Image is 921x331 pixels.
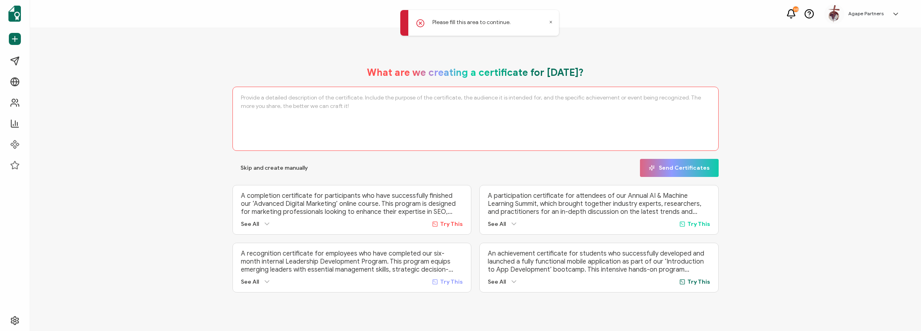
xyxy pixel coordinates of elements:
[488,221,506,227] span: See All
[241,221,259,227] span: See All
[8,6,21,22] img: sertifier-logomark-colored.svg
[848,11,884,16] h5: Agape Partners
[640,159,719,177] button: Send Certificates
[488,192,710,216] p: A participation certificate for attendees of our Annual AI & Machine Learning Summit, which broug...
[793,6,799,12] div: 20
[241,192,463,216] p: A completion certificate for participants who have successfully finished our ‘Advanced Digital Ma...
[241,250,463,274] p: A recognition certificate for employees who have completed our six-month internal Leadership Deve...
[440,278,463,285] span: Try This
[232,159,316,177] button: Skip and create manually
[828,5,840,23] img: 1c530769-b07b-4d08-b39c-e4c19012de55.png
[367,67,584,79] h1: What are we creating a certificate for [DATE]?
[649,165,710,171] span: Send Certificates
[432,18,511,26] p: Please fill this area to continue.
[488,250,710,274] p: An achievement certificate for students who successfully developed and launched a fully functiona...
[488,278,506,285] span: See All
[241,278,259,285] span: See All
[440,221,463,227] span: Try This
[687,278,710,285] span: Try This
[787,240,921,331] iframe: Chat Widget
[687,221,710,227] span: Try This
[240,165,308,171] span: Skip and create manually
